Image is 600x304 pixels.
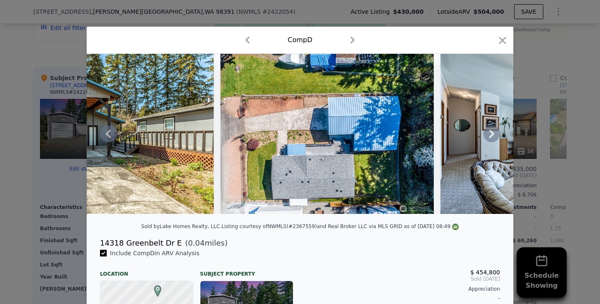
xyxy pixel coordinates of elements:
div: Comp D [287,35,312,45]
div: Sold by Lake Homes Realty, LLC . [141,224,222,229]
div: Location [100,264,193,277]
span: 0.04 [188,239,205,247]
div: Appreciation [307,286,500,292]
div: Subject Property [200,264,293,277]
span: Sold [DATE] [307,276,500,282]
div: - [307,292,500,304]
div: Listing courtesy of NWMLS (#2367559) and Real Broker LLC via MLS GRID as of [DATE] 08:49 [221,224,459,229]
span: $ 454,800 [470,269,500,276]
div: D [152,285,157,290]
span: ( miles) [182,237,227,249]
div: 14318 Greenbelt Dr E [100,237,182,249]
span: D [152,285,163,293]
span: Include Comp D in ARV Analysis [107,250,203,256]
img: NWMLS Logo [452,224,459,230]
img: Property Img [220,54,434,214]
